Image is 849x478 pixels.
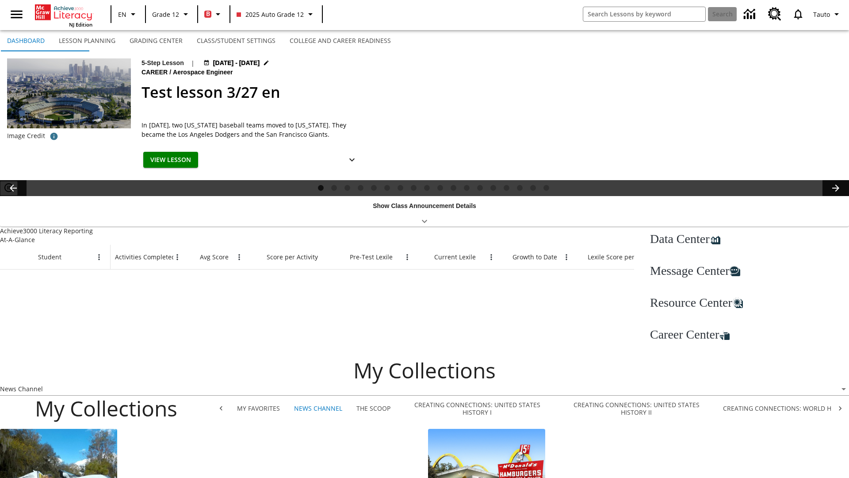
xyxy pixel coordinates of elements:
span: Aerospace Engineer [173,68,234,77]
button: Slide 2 Taking Movies to the X-Dimension [329,184,338,193]
span: Lexile Score per Month [588,252,656,262]
button: Show Details [343,152,361,168]
a: Home [35,4,92,21]
div: Previous [212,396,230,422]
span: In 1958, two New York baseball teams moved to California. They became the Los Angeles Dodgers and... [141,120,363,139]
button: Slide 16 Hooray for Constitution Day! [515,184,524,193]
button: Slide 5 Cars of the Future? [369,184,378,193]
button: Class: 2025 Auto Grade 12, Select your class [233,6,319,22]
div: My Collections [230,396,831,422]
span: [DATE] - [DATE] [213,58,260,68]
button: Slide 12 Mixed Practice: Citing Evidence [462,184,471,193]
button: Slide 3 Labor Day: Workers Take a Stand [343,184,352,193]
button: Slide 13 Pre-release lesson [475,184,484,193]
button: My Favorites [230,396,287,422]
a: Career Center [645,322,735,347]
span: NJ Edition [69,21,92,28]
button: Language: EN, Select a language [114,6,142,22]
button: Slide 6 Private! Keep Out! [382,184,391,193]
p: Show Class Announcement Details [373,201,476,211]
span: 2025 Auto Grade 12 [237,10,304,19]
button: Grade: Grade 12, Select a grade [149,6,195,22]
button: Open Menu [485,251,498,264]
img: Dodgers stadium. [7,58,131,128]
button: Lesson carousel, Next [822,180,849,196]
span: Grade 12 [152,10,179,19]
span: Growth to Date [512,252,557,262]
span: Data Center [650,232,710,246]
span: / [169,69,171,76]
button: Boost Class color is red. Change class color [201,6,227,22]
a: Data Center [645,227,726,251]
span: Message Center [650,264,730,278]
h2: Test lesson 3/27 en [141,81,585,104]
p: Image Credit [7,131,45,140]
span: Tauto [813,10,830,19]
span: Career [141,68,169,77]
button: College and Career Readiness [283,30,398,51]
a: Data Center [738,2,763,27]
div: In [DATE], two [US_STATE] baseball teams moved to [US_STATE]. They became the Los Angeles Dodgers... [141,120,363,139]
button: Lesson Planning [52,30,122,51]
span: Current Lexile [434,252,476,262]
button: The Scoop [349,396,398,422]
button: Slide 7 The Last Homesteaders [396,184,405,193]
button: Slide 4 Animal Partners [356,184,365,193]
input: search field [583,7,705,21]
span: | [191,58,195,68]
div: Next [831,396,849,422]
span: Activities Completed [115,252,176,262]
p: 5-Step Lesson [141,58,184,68]
button: Slide 14 Career Lesson [489,184,497,193]
button: Open Menu [171,251,184,264]
button: Open Menu [92,251,106,264]
span: Pre-Test Lexile [350,252,393,262]
button: Slide 11 The Invasion of the Free CD [449,184,458,193]
button: Open Menu [233,251,246,264]
button: Class/Student Settings [190,30,283,51]
button: Slide 17 Point of View [528,184,537,193]
span: Student [38,252,61,262]
span: EN [118,10,126,19]
button: Slide 1 Test lesson 3/27 en [316,184,325,193]
span: Score per Activity [267,252,318,262]
a: Resource Center, Will open in new tab [645,290,748,315]
span: Avg Score [200,252,229,262]
button: Slide 18 The Constitution's Balancing Act [542,184,551,193]
button: Creating Connections: United States History I [398,396,557,422]
a: Message Center [645,258,746,283]
a: Resource Center, Will open in new tab [763,2,787,26]
span: Career Center [650,328,719,342]
button: Slide 8 Solar Power to the People [409,184,418,193]
span: B [206,8,210,19]
button: Open Menu [560,251,573,264]
div: Home [35,3,92,28]
button: Aug 24 - Aug 24 Choose Dates [202,58,272,68]
button: Slide 10 Fashion Forward in Ancient Rome [436,184,444,193]
button: Open Menu [401,251,414,264]
button: News Channel [287,396,349,422]
button: Open side menu [4,1,30,27]
button: Image credit: David Sucsy/E+/Getty Images [45,128,63,144]
button: Slide 15 Between Two Worlds [502,184,511,193]
span: Resource Center [650,296,732,310]
button: Slide 9 Attack of the Terrifying Tomatoes [422,184,431,193]
a: Notifications [787,3,810,26]
button: Creating Connections: United States History II [557,396,716,422]
button: Grading Center [122,30,190,51]
button: Profile/Settings [810,6,845,22]
button: View Lesson [143,152,198,168]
